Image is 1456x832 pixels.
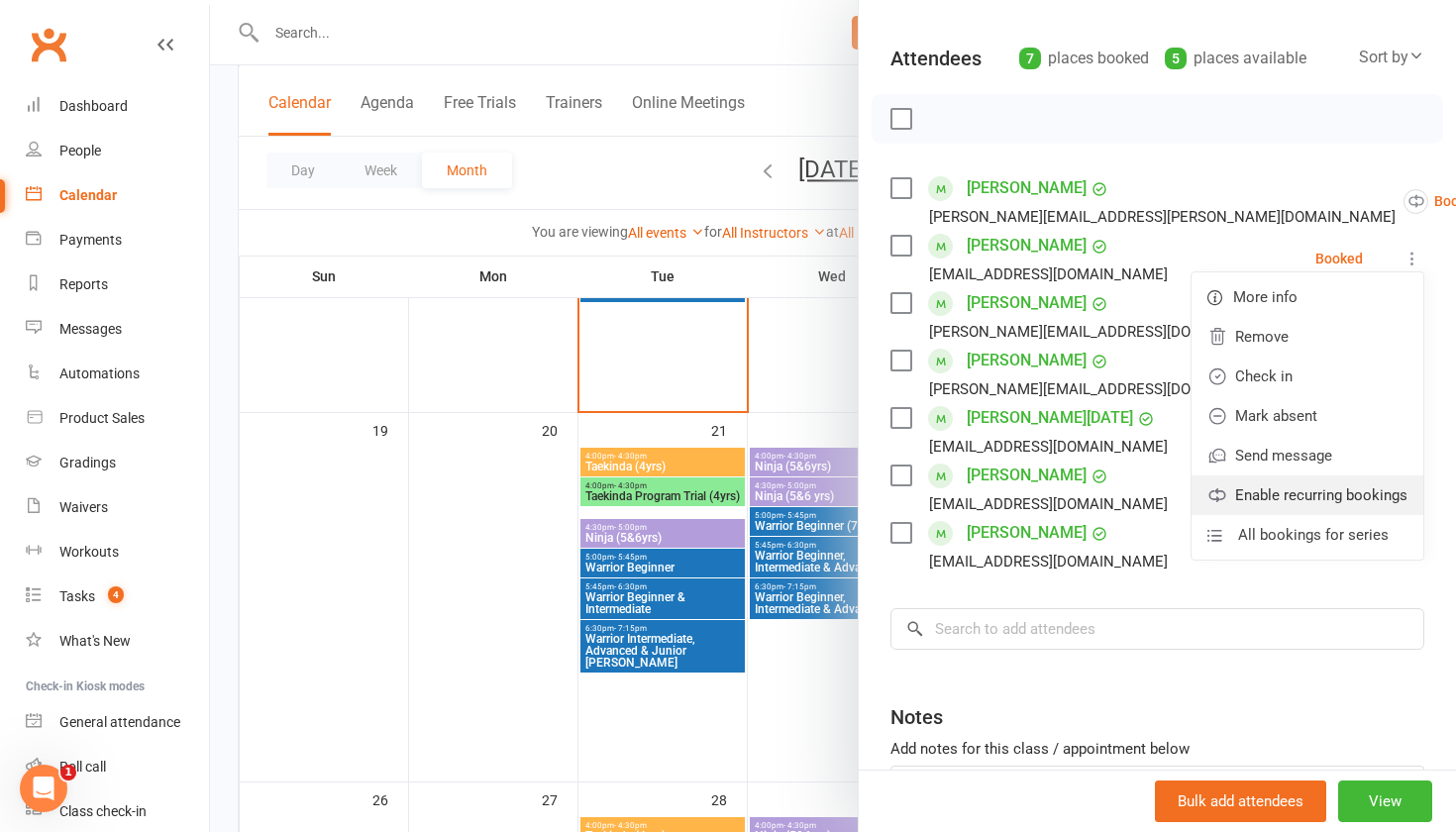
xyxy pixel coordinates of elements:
div: places booked [1019,45,1149,72]
span: 4 [108,586,124,603]
div: General attendance [59,714,180,730]
a: What's New [26,619,209,664]
div: [EMAIL_ADDRESS][DOMAIN_NAME] [929,549,1168,574]
a: Mark absent [1192,396,1423,436]
a: Automations [26,352,209,396]
div: Roll call [59,759,106,775]
div: Waivers [59,499,108,515]
div: Payments [59,232,122,248]
a: Tasks 4 [26,574,209,619]
div: What's New [59,633,131,649]
a: Workouts [26,530,209,574]
a: Clubworx [24,20,73,69]
a: People [26,129,209,173]
button: View [1338,780,1432,822]
a: Enable recurring bookings [1192,475,1423,515]
a: [PERSON_NAME] [967,345,1087,376]
div: [EMAIL_ADDRESS][DOMAIN_NAME] [929,491,1168,517]
a: More info [1192,277,1423,317]
a: [PERSON_NAME] [967,460,1087,491]
div: Automations [59,365,140,381]
div: places available [1165,45,1306,72]
div: [PERSON_NAME][EMAIL_ADDRESS][DOMAIN_NAME] [929,376,1282,402]
a: General attendance kiosk mode [26,700,209,745]
div: Workouts [59,544,119,560]
div: 7 [1019,48,1041,69]
a: [PERSON_NAME] [967,517,1087,549]
div: Add notes for this class / appointment below [890,737,1424,761]
a: Calendar [26,173,209,218]
div: [PERSON_NAME][EMAIL_ADDRESS][PERSON_NAME][DOMAIN_NAME] [929,204,1396,230]
a: [PERSON_NAME] [967,287,1087,319]
div: Gradings [59,455,116,470]
a: Remove [1192,317,1423,357]
div: 5 [1165,48,1187,69]
a: Send message [1192,436,1423,475]
div: [EMAIL_ADDRESS][DOMAIN_NAME] [929,434,1168,460]
div: [EMAIL_ADDRESS][DOMAIN_NAME] [929,261,1168,287]
a: Check in [1192,357,1423,396]
div: Tasks [59,588,95,604]
div: Dashboard [59,98,128,114]
div: Messages [59,321,122,337]
div: Sort by [1359,45,1424,70]
a: Dashboard [26,84,209,129]
div: People [59,143,101,158]
a: Payments [26,218,209,262]
input: Search to add attendees [890,608,1424,650]
a: Gradings [26,441,209,485]
span: All bookings for series [1238,523,1389,547]
div: Attendees [890,45,982,72]
div: Calendar [59,187,117,203]
a: Waivers [26,485,209,530]
span: More info [1233,285,1298,309]
a: [PERSON_NAME] [967,230,1087,261]
a: [PERSON_NAME][DATE] [967,402,1133,434]
div: Notes [890,703,943,731]
div: Class check-in [59,803,147,819]
button: Bulk add attendees [1155,780,1326,822]
span: 1 [60,765,76,780]
a: All bookings for series [1192,515,1423,555]
div: Product Sales [59,410,145,426]
div: Reports [59,276,108,292]
a: [PERSON_NAME] [967,172,1087,204]
iframe: Intercom live chat [20,765,67,812]
a: Roll call [26,745,209,789]
a: Reports [26,262,209,307]
a: Messages [26,307,209,352]
div: [PERSON_NAME][EMAIL_ADDRESS][DOMAIN_NAME] [929,319,1282,345]
a: Product Sales [26,396,209,441]
div: Booked [1315,252,1363,265]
